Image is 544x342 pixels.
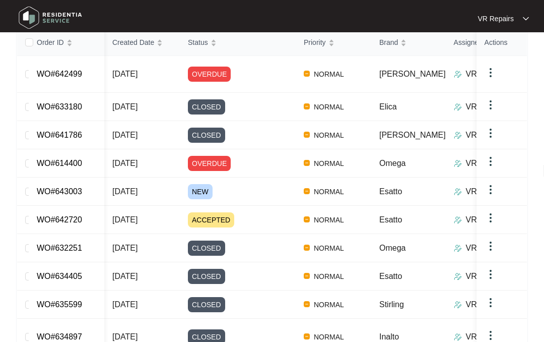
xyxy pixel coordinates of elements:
[304,245,310,251] img: Vercel Logo
[466,242,507,254] p: VR Repairs
[112,300,138,309] span: [DATE]
[466,270,507,282] p: VR Repairs
[466,299,507,311] p: VR Repairs
[188,297,225,312] span: CLOSED
[304,71,310,77] img: Vercel Logo
[112,215,138,224] span: [DATE]
[466,157,507,169] p: VR Repairs
[37,131,82,139] a: WO#641786
[112,332,138,341] span: [DATE]
[454,159,462,167] img: Assigner Icon
[104,29,180,56] th: Created Date
[112,37,154,48] span: Created Date
[310,101,348,113] span: NORMAL
[310,242,348,254] span: NORMAL
[112,70,138,78] span: [DATE]
[304,333,310,339] img: Vercel Logo
[454,131,462,139] img: Assigner Icon
[454,333,462,341] img: Assigner Icon
[379,300,404,309] span: Stirling
[37,272,82,280] a: WO#634405
[379,37,398,48] span: Brand
[37,37,64,48] span: Order ID
[310,68,348,80] span: NORMAL
[379,215,402,224] span: Esatto
[371,29,446,56] th: Brand
[478,14,514,24] p: VR Repairs
[485,212,497,224] img: dropdown arrow
[112,187,138,196] span: [DATE]
[379,70,446,78] span: [PERSON_NAME]
[379,159,405,167] span: Omega
[37,332,82,341] a: WO#634897
[112,159,138,167] span: [DATE]
[37,300,82,309] a: WO#635599
[466,186,507,198] p: VR Repairs
[466,101,507,113] p: VR Repairs
[188,212,234,227] span: ACCEPTED
[454,301,462,309] img: Assigner Icon
[112,272,138,280] span: [DATE]
[188,241,225,256] span: CLOSED
[485,155,497,167] img: dropdown arrow
[37,159,82,167] a: WO#614400
[29,29,104,56] th: Order ID
[477,29,527,56] th: Actions
[180,29,296,56] th: Status
[37,215,82,224] a: WO#642720
[454,244,462,252] img: Assigner Icon
[188,156,231,171] span: OVERDUE
[310,214,348,226] span: NORMAL
[188,269,225,284] span: CLOSED
[466,129,507,141] p: VR Repairs
[188,128,225,143] span: CLOSED
[304,160,310,166] img: Vercel Logo
[188,37,208,48] span: Status
[37,70,82,78] a: WO#642499
[379,187,402,196] span: Esatto
[304,301,310,307] img: Vercel Logo
[485,268,497,280] img: dropdown arrow
[485,329,497,341] img: dropdown arrow
[37,187,82,196] a: WO#643003
[454,188,462,196] img: Assigner Icon
[485,240,497,252] img: dropdown arrow
[379,272,402,280] span: Esatto
[37,102,82,111] a: WO#633180
[310,129,348,141] span: NORMAL
[304,273,310,279] img: Vercel Logo
[310,299,348,311] span: NORMAL
[304,103,310,109] img: Vercel Logo
[454,103,462,111] img: Assigner Icon
[485,127,497,139] img: dropdown arrow
[15,3,86,33] img: residentia service logo
[304,132,310,138] img: Vercel Logo
[454,37,483,48] span: Assignee
[379,102,397,111] span: Elica
[112,131,138,139] span: [DATE]
[188,67,231,82] span: OVERDUE
[296,29,371,56] th: Priority
[310,270,348,282] span: NORMAL
[304,188,310,194] img: Vercel Logo
[112,102,138,111] span: [DATE]
[485,99,497,111] img: dropdown arrow
[379,131,446,139] span: [PERSON_NAME]
[485,297,497,309] img: dropdown arrow
[466,214,507,226] p: VR Repairs
[112,244,138,252] span: [DATE]
[188,99,225,115] span: CLOSED
[379,244,405,252] span: Omega
[454,216,462,224] img: Assigner Icon
[454,70,462,78] img: Assigner Icon
[304,37,326,48] span: Priority
[454,272,462,280] img: Assigner Icon
[37,244,82,252] a: WO#632251
[379,332,399,341] span: Inalto
[485,184,497,196] img: dropdown arrow
[310,186,348,198] span: NORMAL
[188,184,213,199] span: NEW
[310,157,348,169] span: NORMAL
[304,216,310,222] img: Vercel Logo
[466,68,507,80] p: VR Repairs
